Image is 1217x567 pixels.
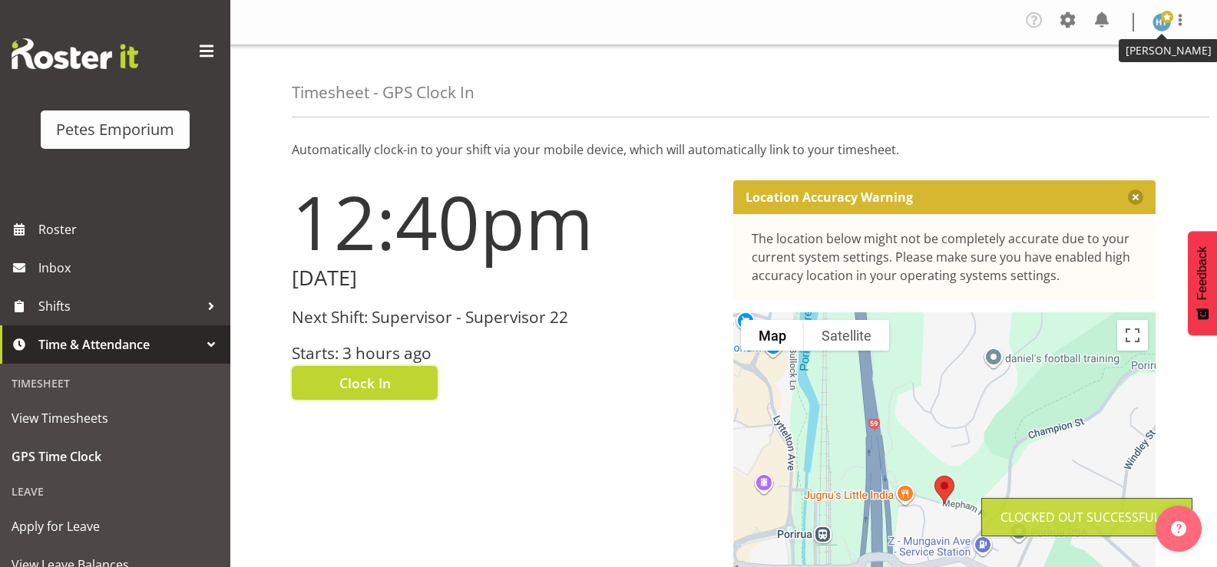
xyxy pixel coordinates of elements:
[292,308,715,326] h3: Next Shift: Supervisor - Supervisor 22
[292,84,475,101] h4: Timesheet - GPS Clock In
[1117,320,1148,351] button: Toggle fullscreen view
[4,368,227,399] div: Timesheet
[752,229,1138,285] div: The location below might not be completely accurate due to your current system settings. Please m...
[1000,508,1173,526] div: Clocked out Successfully
[1153,13,1171,31] img: helena-tomlin701.jpg
[746,190,913,205] p: Location Accuracy Warning
[4,437,227,476] a: GPS Time Clock
[1196,246,1209,300] span: Feedback
[339,373,391,393] span: Clock In
[1171,521,1186,536] img: help-xxl-2.png
[56,118,174,141] div: Petes Emporium
[292,266,715,290] h2: [DATE]
[1188,231,1217,335] button: Feedback - Show survey
[741,320,804,351] button: Show street map
[804,320,889,351] button: Show satellite imagery
[292,140,1156,159] p: Automatically clock-in to your shift via your mobile device, which will automatically link to you...
[12,445,219,468] span: GPS Time Clock
[4,507,227,546] a: Apply for Leave
[38,333,200,356] span: Time & Attendance
[12,515,219,538] span: Apply for Leave
[38,256,223,279] span: Inbox
[4,399,227,437] a: View Timesheets
[12,407,219,430] span: View Timesheets
[292,180,715,263] h1: 12:40pm
[4,476,227,507] div: Leave
[292,344,715,362] h3: Starts: 3 hours ago
[292,366,438,400] button: Clock In
[38,218,223,241] span: Roster
[12,38,138,69] img: Rosterit website logo
[38,295,200,318] span: Shifts
[1128,190,1143,205] button: Close message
